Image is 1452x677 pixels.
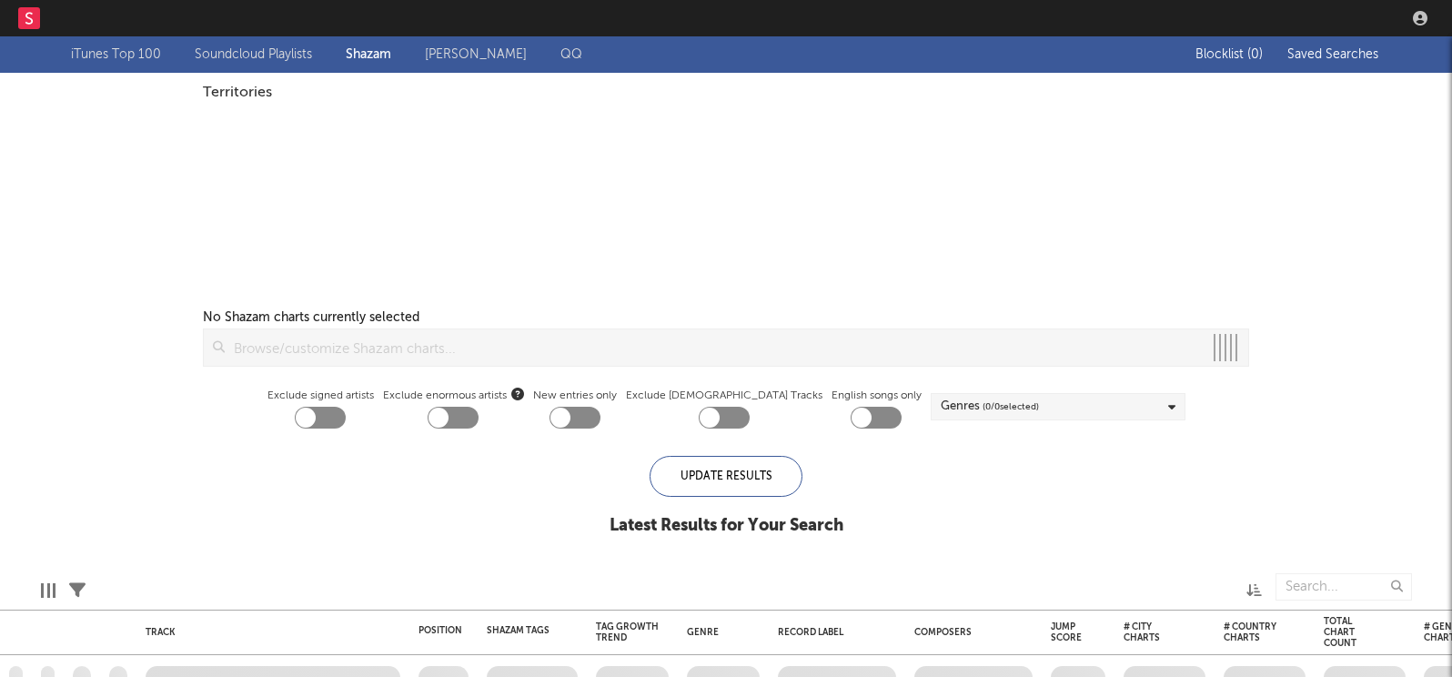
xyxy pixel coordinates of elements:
input: Browse/customize Shazam charts... [225,329,1203,366]
a: Soundcloud Playlists [195,44,312,66]
div: Tag Growth Trend [596,621,660,643]
a: iTunes Top 100 [71,44,161,66]
div: Total Chart Count [1324,616,1378,649]
div: Position [418,625,462,636]
a: QQ [560,44,582,66]
span: ( 0 ) [1247,48,1263,61]
a: [PERSON_NAME] [425,44,527,66]
div: Update Results [650,456,802,497]
button: Exclude enormous artists [511,385,524,402]
span: Saved Searches [1287,48,1382,61]
div: Territories [203,82,1249,104]
span: Blocklist [1195,48,1263,61]
label: Exclude signed artists [267,385,374,407]
label: New entries only [533,385,617,407]
div: No Shazam charts currently selected [203,307,419,328]
label: Exclude [DEMOGRAPHIC_DATA] Tracks [626,385,822,407]
div: # Country Charts [1224,621,1278,643]
div: Genre [687,627,751,638]
div: Record Label [778,627,887,638]
input: Search... [1276,573,1412,601]
div: Edit Columns [41,564,55,617]
div: Composers [914,627,1023,638]
div: Filters [69,564,86,617]
button: Saved Searches [1282,47,1382,62]
div: # City Charts [1124,621,1178,643]
div: Track [146,627,391,638]
div: Jump Score [1051,621,1082,643]
div: Shazam Tags [487,625,550,636]
label: English songs only [832,385,922,407]
div: Latest Results for Your Search [610,515,843,537]
span: ( 0 / 0 selected) [983,396,1039,418]
span: Exclude enormous artists [383,385,524,407]
div: Genres [941,396,1039,418]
